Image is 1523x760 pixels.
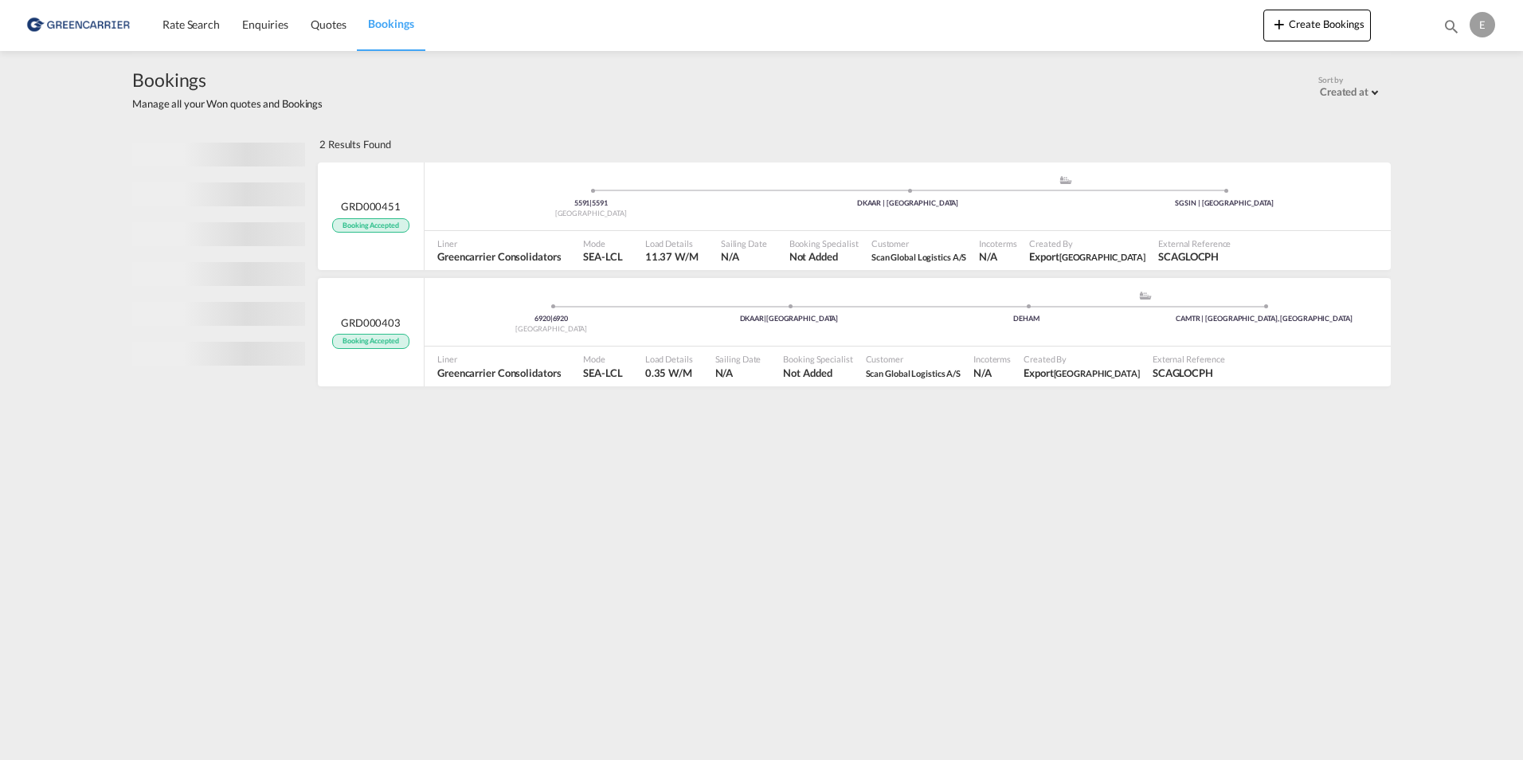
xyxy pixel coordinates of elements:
[1318,74,1343,85] span: Sort by
[866,366,961,380] span: Scan Global Logistics A/S
[1024,366,1140,380] span: Export Odense
[866,368,961,378] span: Scan Global Logistics A/S
[866,353,961,365] span: Customer
[783,366,852,380] span: Not Added
[1029,249,1145,264] span: Export Odense
[1056,176,1075,184] md-icon: assets/icons/custom/ship-fill.svg
[437,249,561,264] span: Greencarrier Consolidators
[1470,12,1495,37] div: E
[715,353,761,365] span: Sailing Date
[1136,292,1155,300] md-icon: assets/icons/custom/ship-fill.svg
[318,163,1391,271] div: GRD000451 Booking Accepted Pickup Denmark assets/icons/custom/ship-fill.svgassets/icons/custom/ro...
[715,366,761,380] span: N/A
[437,353,561,365] span: Liner
[973,366,992,380] div: N/A
[437,366,561,380] span: Greencarrier Consolidators
[670,314,907,324] div: DKAAR [GEOGRAPHIC_DATA]
[311,18,346,31] span: Quotes
[433,324,670,335] div: [GEOGRAPHIC_DATA]
[1443,18,1460,35] md-icon: icon-magnify
[368,17,413,30] span: Bookings
[553,314,569,323] span: 6920
[645,366,692,379] span: 0.35 W/M
[871,249,967,264] span: Scan Global Logistics A/S
[979,237,1016,249] span: Incoterms
[1158,249,1231,264] span: SCAGLOCPH
[1153,353,1225,365] span: External Reference
[592,198,608,207] span: 5591
[789,237,859,249] span: Booking Specialist
[1145,314,1383,324] div: CAMTR | [GEOGRAPHIC_DATA], [GEOGRAPHIC_DATA]
[1263,10,1371,41] button: icon-plus 400-fgCreate Bookings
[721,237,767,249] span: Sailing Date
[583,249,622,264] span: SEA-LCL
[583,353,622,365] span: Mode
[908,314,1145,324] div: DEHAM
[1024,353,1140,365] span: Created By
[871,252,967,262] span: Scan Global Logistics A/S
[973,353,1011,365] span: Incoterms
[433,209,750,219] div: [GEOGRAPHIC_DATA]
[1158,237,1231,249] span: External Reference
[583,237,622,249] span: Mode
[589,198,592,207] span: |
[789,249,859,264] span: Not Added
[1270,14,1289,33] md-icon: icon-plus 400-fg
[1066,198,1383,209] div: SGSIN | [GEOGRAPHIC_DATA]
[550,314,553,323] span: |
[750,198,1067,209] div: DKAAR | [GEOGRAPHIC_DATA]
[242,18,288,31] span: Enquiries
[332,218,409,233] span: Booking Accepted
[721,249,767,264] span: N/A
[162,18,220,31] span: Rate Search
[534,314,553,323] span: 6920
[1059,252,1145,262] span: [GEOGRAPHIC_DATA]
[1029,237,1145,249] span: Created By
[574,198,593,207] span: 5591
[645,237,699,249] span: Load Details
[1320,85,1368,98] div: Created at
[1153,366,1225,380] span: SCAGLOCPH
[318,278,1391,386] div: GRD000403 Booking Accepted Pickup DenmarkPort of Origin assets/icons/custom/ship-fill.svgassets/i...
[645,353,693,365] span: Load Details
[132,67,323,92] span: Bookings
[24,7,131,43] img: b0b18ec08afe11efb1d4932555f5f09d.png
[341,199,401,214] span: GRD000451
[871,237,967,249] span: Customer
[319,127,391,162] div: 2 Results Found
[132,96,323,111] span: Manage all your Won quotes and Bookings
[764,314,766,323] span: |
[1443,18,1460,41] div: icon-magnify
[332,334,409,349] span: Booking Accepted
[1054,368,1140,378] span: [GEOGRAPHIC_DATA]
[437,237,561,249] span: Liner
[783,353,852,365] span: Booking Specialist
[645,250,699,263] span: 11.37 W/M
[341,315,401,330] span: GRD000403
[979,249,997,264] div: N/A
[583,366,622,380] span: SEA-LCL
